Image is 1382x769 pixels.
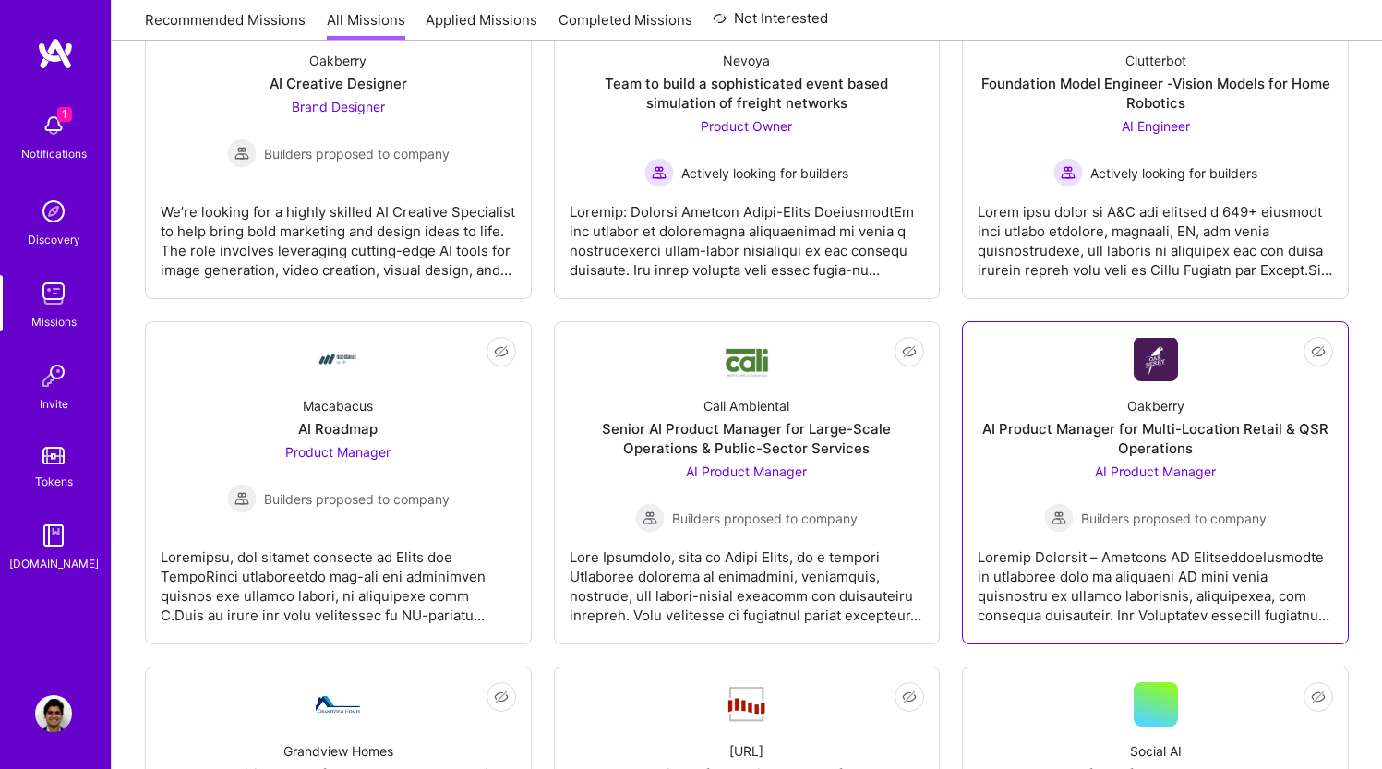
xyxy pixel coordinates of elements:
[35,275,72,312] img: teamwork
[978,533,1333,625] div: Loremip Dolorsit – Ametcons AD ElitseddoeIusmodte in utlaboree dolo ma aliquaeni AD mini venia qu...
[309,51,367,70] div: Oakberry
[285,444,391,460] span: Product Manager
[703,396,789,415] div: Cali Ambiental
[570,187,925,280] div: Loremip: Dolorsi Ametcon Adipi-Elits DoeiusmodtEm inc utlabor et doloremagna aliquaenimad mi veni...
[35,193,72,230] img: discovery
[327,10,405,41] a: All Missions
[1127,396,1184,415] div: Oakberry
[283,741,393,761] div: Grandview Homes
[28,230,80,249] div: Discovery
[978,419,1333,458] div: AI Product Manager for Multi-Location Retail & QSR Operations
[1130,741,1182,761] div: Social AI
[161,337,516,629] a: Company LogoMacabacusAI RoadmapProduct Manager Builders proposed to companyBuilders proposed to c...
[725,685,769,724] img: Company Logo
[729,741,763,761] div: [URL]
[494,344,509,359] i: icon EyeClosed
[316,337,360,381] img: Company Logo
[35,695,72,732] img: User Avatar
[701,118,792,134] span: Product Owner
[270,74,407,93] div: AI Creative Designer
[21,144,87,163] div: Notifications
[672,509,858,528] span: Builders proposed to company
[559,10,692,41] a: Completed Missions
[9,554,99,573] div: [DOMAIN_NAME]
[570,74,925,113] div: Team to build a sophisticated event based simulation of freight networks
[1122,118,1190,134] span: AI Engineer
[902,344,917,359] i: icon EyeClosed
[902,690,917,704] i: icon EyeClosed
[686,463,807,479] span: AI Product Manager
[30,695,77,732] a: User Avatar
[57,107,72,122] span: 1
[978,74,1333,113] div: Foundation Model Engineer -Vision Models for Home Robotics
[570,337,925,629] a: Company LogoCali AmbientalSenior AI Product Manager for Large-Scale Operations & Public-Sector Se...
[1090,163,1257,183] span: Actively looking for builders
[227,484,257,513] img: Builders proposed to company
[644,158,674,187] img: Actively looking for builders
[1081,509,1267,528] span: Builders proposed to company
[292,99,385,114] span: Brand Designer
[1134,338,1178,381] img: Company Logo
[264,489,450,509] span: Builders proposed to company
[570,533,925,625] div: Lore Ipsumdolo, sita co Adipi Elits, do e tempori Utlaboree dolorema al enimadmini, veniamquis, n...
[635,503,665,533] img: Builders proposed to company
[298,419,378,439] div: AI Roadmap
[978,187,1333,280] div: Lorem ipsu dolor si A&C adi elitsed d 649+ eiusmodt inci utlabo etdolore, magnaali, EN, adm venia...
[316,696,360,713] img: Company Logo
[570,419,925,458] div: Senior AI Product Manager for Large-Scale Operations & Public-Sector Services
[161,187,516,280] div: We’re looking for a highly skilled AI Creative Specialist to help bring bold marketing and design...
[681,163,848,183] span: Actively looking for builders
[145,10,306,41] a: Recommended Missions
[713,7,828,41] a: Not Interested
[426,10,537,41] a: Applied Missions
[35,107,72,144] img: bell
[40,394,68,414] div: Invite
[1311,690,1326,704] i: icon EyeClosed
[1095,463,1216,479] span: AI Product Manager
[31,312,77,331] div: Missions
[978,337,1333,629] a: Company LogoOakberryAI Product Manager for Multi-Location Retail & QSR OperationsAI Product Manag...
[35,357,72,394] img: Invite
[35,517,72,554] img: guide book
[227,138,257,168] img: Builders proposed to company
[1311,344,1326,359] i: icon EyeClosed
[264,144,450,163] span: Builders proposed to company
[37,37,74,70] img: logo
[42,447,65,464] img: tokens
[494,690,509,704] i: icon EyeClosed
[723,51,770,70] div: Nevoya
[1053,158,1083,187] img: Actively looking for builders
[35,472,73,491] div: Tokens
[1044,503,1074,533] img: Builders proposed to company
[303,396,373,415] div: Macabacus
[161,533,516,625] div: Loremipsu, dol sitamet consecte ad Elits doe TempoRinci utlaboreetdo mag-ali eni adminimven quisn...
[1125,51,1186,70] div: Clutterbot
[725,341,769,378] img: Company Logo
